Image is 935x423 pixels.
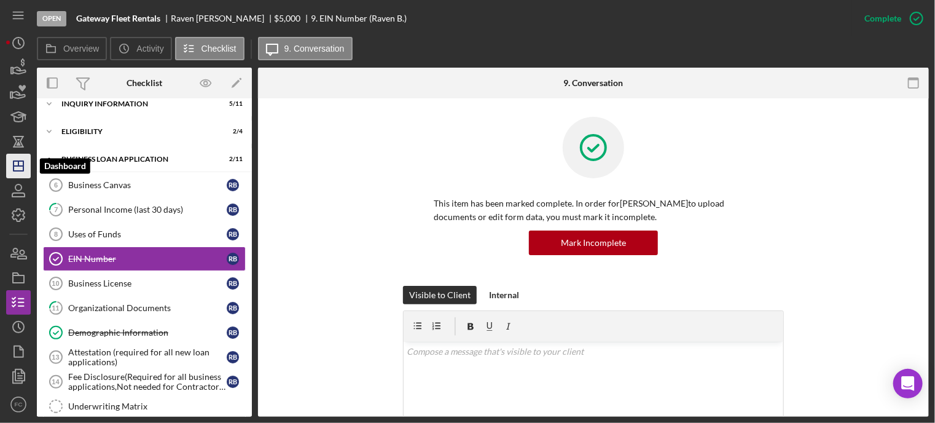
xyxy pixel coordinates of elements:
a: 14Fee Disclosure(Required for all business applications,Not needed for Contractor loans)RB [43,370,246,394]
a: 7Personal Income (last 30 days)RB [43,197,246,222]
div: R B [227,376,239,388]
a: 10Business LicenseRB [43,271,246,296]
div: Organizational Documents [68,303,227,313]
b: Gateway Fleet Rentals [76,14,160,23]
a: Demographic InformationRB [43,320,246,345]
div: 9. EIN Number (Raven B.) [311,14,407,23]
div: Eligibility [61,128,212,135]
div: Mark Incomplete [561,231,626,255]
tspan: 8 [54,231,58,238]
p: This item has been marked complete. In order for [PERSON_NAME] to upload documents or edit form d... [434,197,753,224]
button: Activity [110,37,171,60]
label: Activity [136,44,163,53]
div: R B [227,351,239,363]
div: BUSINESS LOAN APPLICATION [61,156,212,163]
button: Checklist [175,37,245,60]
tspan: 13 [52,354,59,361]
div: 5 / 11 [221,100,243,108]
div: INQUIRY INFORMATION [61,100,212,108]
div: Uses of Funds [68,229,227,239]
tspan: 14 [52,378,60,385]
button: Complete [852,6,929,31]
div: Internal [489,286,519,304]
tspan: 11 [52,304,60,312]
div: R B [227,204,239,216]
a: 13Attestation (required for all new loan applications)RB [43,345,246,370]
div: 9. Conversation [564,78,624,88]
div: Fee Disclosure(Required for all business applications,Not needed for Contractor loans) [68,372,227,392]
a: 11Organizational DocumentsRB [43,296,246,320]
label: Checklist [201,44,237,53]
button: Visible to Client [403,286,477,304]
span: $5,000 [275,13,301,23]
div: Open Intercom Messenger [893,369,923,398]
div: R B [227,253,239,265]
div: Attestation (required for all new loan applications) [68,347,227,367]
div: Complete [864,6,901,31]
tspan: 6 [54,181,58,189]
div: R B [227,179,239,191]
a: 8Uses of FundsRB [43,222,246,247]
a: 6Business CanvasRB [43,173,246,197]
tspan: 7 [54,205,58,213]
a: Underwriting Matrix [43,394,246,419]
div: Checklist [127,78,162,88]
label: Overview [63,44,99,53]
div: Business Canvas [68,180,227,190]
div: Visible to Client [409,286,471,304]
a: EIN NumberRB [43,247,246,271]
button: FC [6,392,31,417]
div: Business License [68,279,227,288]
div: Demographic Information [68,328,227,338]
text: FC [15,401,23,408]
div: Underwriting Matrix [68,401,245,411]
div: EIN Number [68,254,227,264]
div: R B [227,326,239,339]
div: R B [227,277,239,290]
div: Raven [PERSON_NAME] [171,14,275,23]
div: Open [37,11,66,26]
label: 9. Conversation [284,44,345,53]
div: 2 / 4 [221,128,243,135]
button: Internal [483,286,525,304]
div: 2 / 11 [221,156,243,163]
button: 9. Conversation [258,37,353,60]
div: Personal Income (last 30 days) [68,205,227,215]
button: Mark Incomplete [529,231,658,255]
div: R B [227,302,239,314]
button: Overview [37,37,107,60]
tspan: 10 [52,280,59,287]
div: R B [227,228,239,240]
